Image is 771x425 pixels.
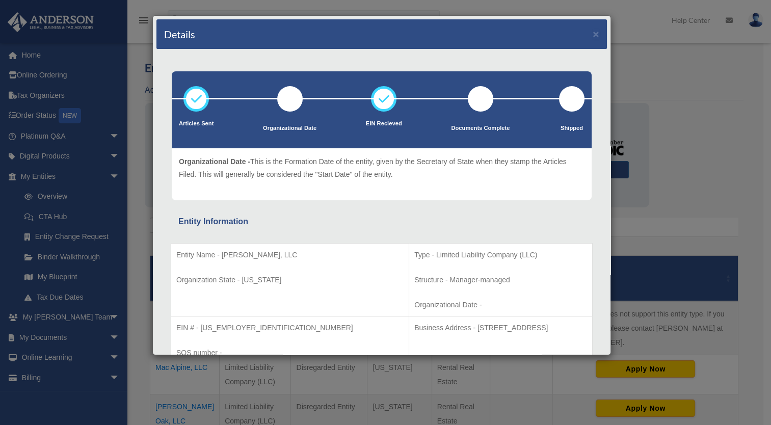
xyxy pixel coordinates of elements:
[176,322,404,334] p: EIN # - [US_EMPLOYER_IDENTIFICATION_NUMBER]
[414,322,587,334] p: Business Address - [STREET_ADDRESS]
[176,249,404,261] p: Entity Name - [PERSON_NAME], LLC
[176,347,404,359] p: SOS number -
[593,29,599,39] button: ×
[451,123,510,134] p: Documents Complete
[179,119,214,129] p: Articles Sent
[414,274,587,286] p: Structure - Manager-managed
[263,123,316,134] p: Organizational Date
[559,123,584,134] p: Shipped
[176,274,404,286] p: Organization State - [US_STATE]
[179,155,584,180] p: This is the Formation Date of the entity, given by the Secretary of State when they stamp the Art...
[366,119,402,129] p: EIN Recieved
[178,215,585,229] div: Entity Information
[164,27,195,41] h4: Details
[179,157,250,166] span: Organizational Date -
[414,249,587,261] p: Type - Limited Liability Company (LLC)
[414,299,587,311] p: Organizational Date -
